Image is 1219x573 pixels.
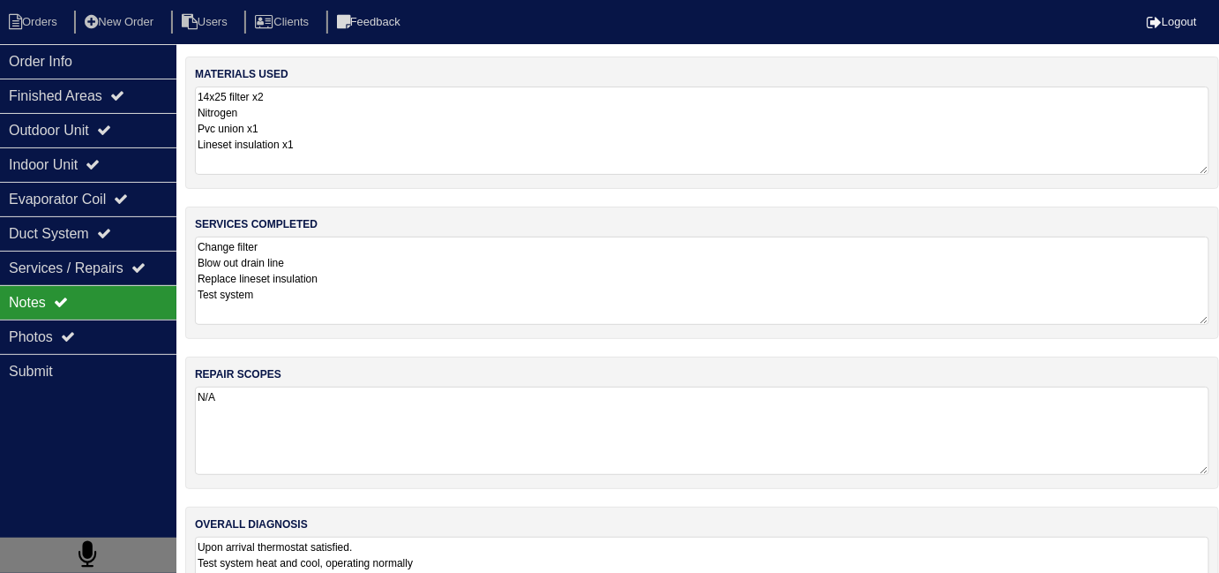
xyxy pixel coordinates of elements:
[195,66,288,82] label: materials used
[326,11,415,34] li: Feedback
[195,387,1209,475] textarea: N/A
[195,366,281,382] label: repair scopes
[1147,15,1197,28] a: Logout
[244,15,323,28] a: Clients
[171,15,242,28] a: Users
[195,516,308,532] label: overall diagnosis
[74,15,168,28] a: New Order
[195,237,1209,325] textarea: Change filter Blow out drain line Replace lineset insulation Test system
[195,87,1209,175] textarea: 14x25 filter x2 Nitrogen Pvc union x1 Lineset insulation x1
[195,216,318,232] label: services completed
[171,11,242,34] li: Users
[74,11,168,34] li: New Order
[244,11,323,34] li: Clients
